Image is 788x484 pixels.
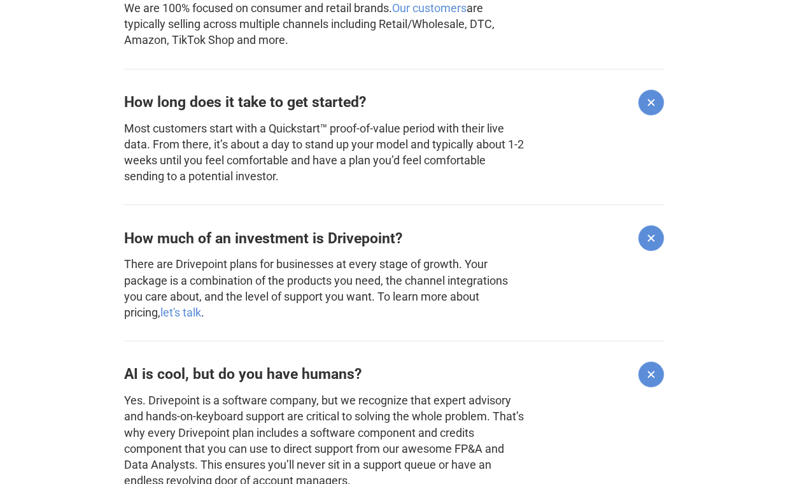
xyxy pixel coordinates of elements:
[124,94,366,111] strong: How long does it take to get started?
[160,306,201,319] a: let's talk
[392,1,467,15] a: Our customers
[559,336,788,484] iframe: Chat Widget
[124,230,402,247] strong: How much of an investment is Drivepoint?
[124,120,526,185] p: Most customers start with a Quickstart™ proof-of-value period with their live data. From there, i...
[124,366,362,383] strong: AI is cool, but do you have humans?
[124,256,526,320] p: There are Drivepoint plans for businesses at every stage of growth. Your package is a combination...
